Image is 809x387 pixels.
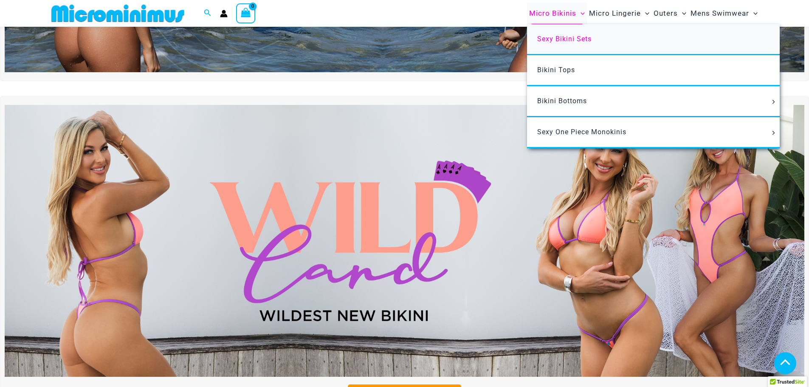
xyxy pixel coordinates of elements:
[529,3,576,24] span: Micro Bikinis
[537,35,592,43] span: Sexy Bikini Sets
[641,3,649,24] span: Menu Toggle
[587,3,651,24] a: Micro LingerieMenu ToggleMenu Toggle
[527,3,587,24] a: Micro BikinisMenu ToggleMenu Toggle
[537,66,575,74] span: Bikini Tops
[688,3,760,24] a: Mens SwimwearMenu ToggleMenu Toggle
[204,8,211,19] a: Search icon link
[769,100,778,104] span: Menu Toggle
[527,24,780,55] a: Sexy Bikini Sets
[527,86,780,117] a: Bikini BottomsMenu ToggleMenu Toggle
[527,55,780,86] a: Bikini Tops
[48,4,188,23] img: MM SHOP LOGO FLAT
[526,1,761,25] nav: Site Navigation
[576,3,585,24] span: Menu Toggle
[236,3,256,23] a: View Shopping Cart, empty
[651,3,688,24] a: OutersMenu ToggleMenu Toggle
[537,97,587,105] span: Bikini Bottoms
[691,3,749,24] span: Mens Swimwear
[654,3,678,24] span: Outers
[220,10,228,17] a: Account icon link
[537,128,626,136] span: Sexy One Piece Monokinis
[589,3,641,24] span: Micro Lingerie
[5,105,804,377] img: Wild Card Neon Bliss Bikini
[749,3,758,24] span: Menu Toggle
[678,3,686,24] span: Menu Toggle
[527,117,780,148] a: Sexy One Piece MonokinisMenu ToggleMenu Toggle
[769,131,778,135] span: Menu Toggle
